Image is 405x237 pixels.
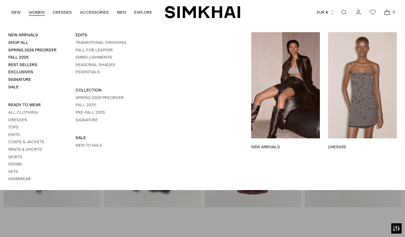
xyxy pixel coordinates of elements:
a: EXPLORE [134,5,152,20]
a: Open search modal [337,5,351,19]
a: Open cart modal [380,5,394,19]
a: SIMKHAI [165,5,240,19]
a: NEW [11,5,21,20]
a: MEN [117,5,126,20]
a: WOMEN [29,5,45,20]
a: DRESSES [53,5,72,20]
span: 0 [391,9,397,15]
a: ACCESSORIES [80,5,109,20]
a: Go to the account page [351,5,365,19]
a: Wishlist [366,5,380,19]
button: EUR € [317,5,335,20]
